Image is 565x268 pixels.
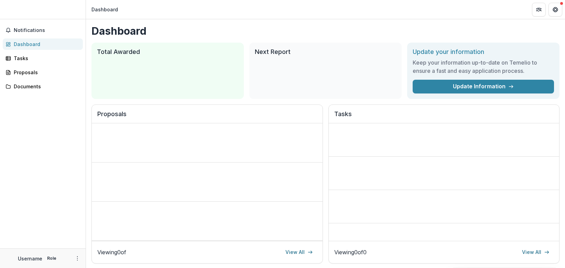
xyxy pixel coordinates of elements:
a: Tasks [3,53,83,64]
span: Notifications [14,27,80,33]
button: Partners [532,3,546,16]
a: Proposals [3,67,83,78]
p: Role [45,255,58,261]
a: View All [281,247,317,258]
p: Viewing 0 of 0 [334,248,367,256]
h2: Update your information [413,48,554,56]
a: View All [518,247,554,258]
p: Username [18,255,42,262]
div: Proposals [14,69,77,76]
a: Documents [3,81,83,92]
h3: Keep your information up-to-date on Temelio to ensure a fast and easy application process. [413,58,554,75]
button: Notifications [3,25,83,36]
a: Dashboard [3,38,83,50]
h1: Dashboard [91,25,559,37]
div: Dashboard [14,41,77,48]
div: Documents [14,83,77,90]
div: Tasks [14,55,77,62]
button: Get Help [548,3,562,16]
h2: Tasks [334,110,554,123]
h2: Next Report [255,48,396,56]
h2: Total Awarded [97,48,238,56]
div: Dashboard [91,6,118,13]
button: More [73,254,82,263]
h2: Proposals [97,110,317,123]
a: Update Information [413,80,554,93]
nav: breadcrumb [89,4,121,14]
p: Viewing 0 of [97,248,126,256]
